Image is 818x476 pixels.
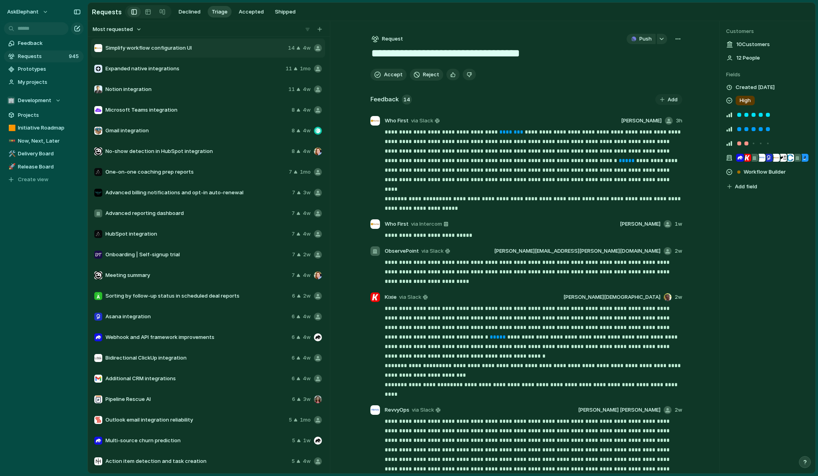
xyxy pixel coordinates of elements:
span: Bidirectional ClickUp integration [105,354,288,362]
span: Multi-source churn prediction [105,437,289,445]
span: Workflow Builder [744,168,786,176]
span: Additional CRM integrations [105,375,288,383]
span: 14 [288,44,295,52]
a: via Slack [409,116,441,126]
span: 4w [303,230,311,238]
span: 6 [292,354,295,362]
span: 3h [676,117,682,125]
span: Add field [735,183,757,191]
button: Request [370,34,404,44]
a: via Slack [410,405,442,415]
span: Sorting by follow-up status in scheduled deal reports [105,292,289,300]
span: [PERSON_NAME][DEMOGRAPHIC_DATA] [563,293,660,301]
button: 🏢Development [4,95,84,106]
span: Now, Next, Later [18,137,81,145]
span: 7 [289,168,292,176]
span: Projects [18,111,81,119]
span: 14 [402,95,412,105]
span: 2w [303,292,311,300]
a: via Slack [420,246,452,256]
span: 8 [292,106,295,114]
span: Requests [18,52,66,60]
span: 1w [675,220,682,228]
span: Gmail integration [105,127,288,135]
span: Accept [384,71,403,79]
span: 5 [292,457,295,465]
span: 7 [292,230,295,238]
span: Create view [18,176,49,184]
button: 🟧 [7,124,15,132]
span: via Slack [411,117,433,125]
span: 5 [289,416,292,424]
button: Triage [208,6,232,18]
span: 11 [288,85,295,93]
a: via Slack [397,292,429,302]
a: 🚥Now, Next, Later [4,135,84,147]
span: My projects [18,78,81,86]
span: via Slack [399,293,421,301]
span: Expanded native integrations [105,65,282,73]
span: Development [18,97,51,104]
span: 10 Customer s [736,41,770,48]
span: 1mo [300,65,311,73]
span: 7 [292,251,295,259]
span: Add [668,96,678,104]
span: 1mo [300,416,311,424]
span: [PERSON_NAME] [621,117,662,125]
span: 4w [303,313,311,321]
button: 🚥 [7,137,15,145]
span: 1w [303,437,311,445]
div: 🟧 [8,124,14,133]
button: Accepted [235,6,268,18]
span: Onboarding | Self-signup trial [105,251,289,259]
span: Fields [726,71,809,79]
a: Prototypes [4,63,84,75]
div: 🏢 [7,97,15,104]
span: Microsoft Teams integration [105,106,288,114]
span: 4w [303,354,311,362]
span: Triage [212,8,228,16]
span: Notion integration [105,85,285,93]
span: 4w [303,127,311,135]
div: 🚀 [8,162,14,171]
span: Simplify workflow configuration UI [105,44,285,52]
a: 🟧Initiative Roadmap [4,122,84,134]
a: Feedback [4,37,84,49]
span: ObservePoint [385,247,419,255]
span: 5 [292,437,295,445]
span: 12 People [736,54,760,62]
button: 🛠️ [7,150,15,158]
span: High [740,97,751,104]
span: Shipped [275,8,296,16]
button: Declined [175,6,204,18]
span: Declined [179,8,201,16]
span: 4w [303,375,311,383]
span: Feedback [18,39,81,47]
span: RevvyOps [385,406,409,414]
span: 4w [303,333,311,341]
div: 🛠️ [8,149,14,159]
span: via Intercom [411,220,442,228]
span: 2w [675,293,682,301]
a: My projects [4,76,84,88]
button: Push [627,34,656,44]
span: 4w [303,85,311,93]
span: 6 [292,375,295,383]
button: AskElephant [4,6,53,18]
a: 🛠️Delivery Board [4,148,84,160]
span: Initiative Roadmap [18,124,81,132]
a: Requests945 [4,50,84,62]
span: Delivery Board [18,150,81,158]
span: Customers [726,27,809,35]
span: 6 [292,313,295,321]
span: via Slack [421,247,444,255]
span: 2w [675,406,682,414]
span: 4w [303,457,311,465]
span: [PERSON_NAME] [PERSON_NAME] [578,406,660,414]
span: HubSpot integration [105,230,288,238]
span: Request [382,35,403,43]
span: 4w [303,209,311,217]
a: Projects [4,109,84,121]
